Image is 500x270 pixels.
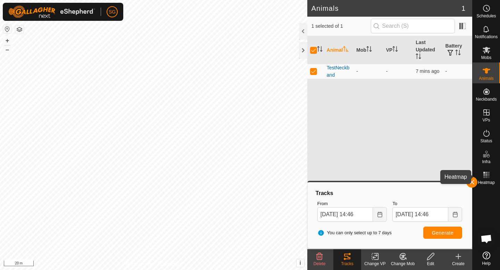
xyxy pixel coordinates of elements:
span: Notifications [475,35,498,39]
button: i [297,259,304,267]
button: Reset Map [3,25,11,33]
button: + [3,36,11,45]
app-display-virtual-paddock-transition: - [386,68,388,74]
span: Delete [314,261,326,266]
a: Contact Us [160,261,181,267]
span: Infra [482,160,490,164]
div: Change Mob [389,261,417,267]
td: - [443,64,472,79]
span: VPs [482,118,490,122]
span: Generate [432,230,453,236]
img: Gallagher Logo [8,6,95,18]
span: 1 Oct 2025, 2:42 pm [416,68,439,74]
a: Help [473,249,500,268]
div: Edit [417,261,444,267]
span: Heatmap [478,180,495,185]
span: TestNeckband [327,64,351,79]
th: Mob [353,36,383,64]
div: Tracks [333,261,361,267]
th: Last Updated [413,36,442,64]
button: Choose Date [373,207,387,222]
button: Choose Date [448,207,462,222]
p-sorticon: Activate to sort [416,54,421,60]
p-sorticon: Activate to sort [343,47,349,53]
div: - [356,68,380,75]
p-sorticon: Activate to sort [455,51,461,56]
th: VP [383,36,413,64]
button: – [3,45,11,54]
span: Help [482,261,491,265]
span: Neckbands [476,97,497,101]
th: Animal [324,36,353,64]
span: 1 selected of 1 [311,23,371,30]
div: Open chat [476,228,497,249]
th: Battery [443,36,472,64]
div: Tracks [315,189,465,197]
input: Search (S) [371,19,455,33]
button: Generate [423,227,462,239]
span: Animals [479,76,494,81]
p-sorticon: Activate to sort [366,47,372,53]
label: From [317,200,387,207]
span: SG [109,8,116,16]
button: Map Layers [15,25,24,34]
span: i [300,260,301,266]
span: Status [480,139,492,143]
p-sorticon: Activate to sort [317,47,323,53]
span: 1 [461,3,465,14]
a: Privacy Policy [126,261,152,267]
div: Create [444,261,472,267]
p-sorticon: Activate to sort [392,47,398,53]
div: Change VP [361,261,389,267]
span: You can only select up to 7 days [317,229,392,236]
span: Schedules [476,14,496,18]
span: Mobs [481,56,491,60]
h2: Animals [311,4,461,12]
label: To [392,200,462,207]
